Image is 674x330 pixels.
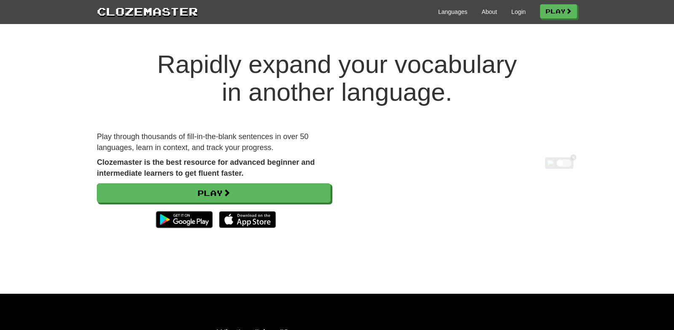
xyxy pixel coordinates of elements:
[97,158,315,177] strong: Clozemaster is the best resource for advanced beginner and intermediate learners to get fluent fa...
[511,8,526,16] a: Login
[97,3,198,19] a: Clozemaster
[540,4,577,19] a: Play
[481,8,497,16] a: About
[97,131,331,153] p: Play through thousands of fill-in-the-blank sentences in over 50 languages, learn in context, and...
[219,211,276,228] img: Download_on_the_App_Store_Badge_US-UK_135x40-25178aeef6eb6b83b96f5f2d004eda3bffbb37122de64afbaef7...
[438,8,467,16] a: Languages
[97,183,331,203] a: Play
[152,207,217,232] img: Get it on Google Play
